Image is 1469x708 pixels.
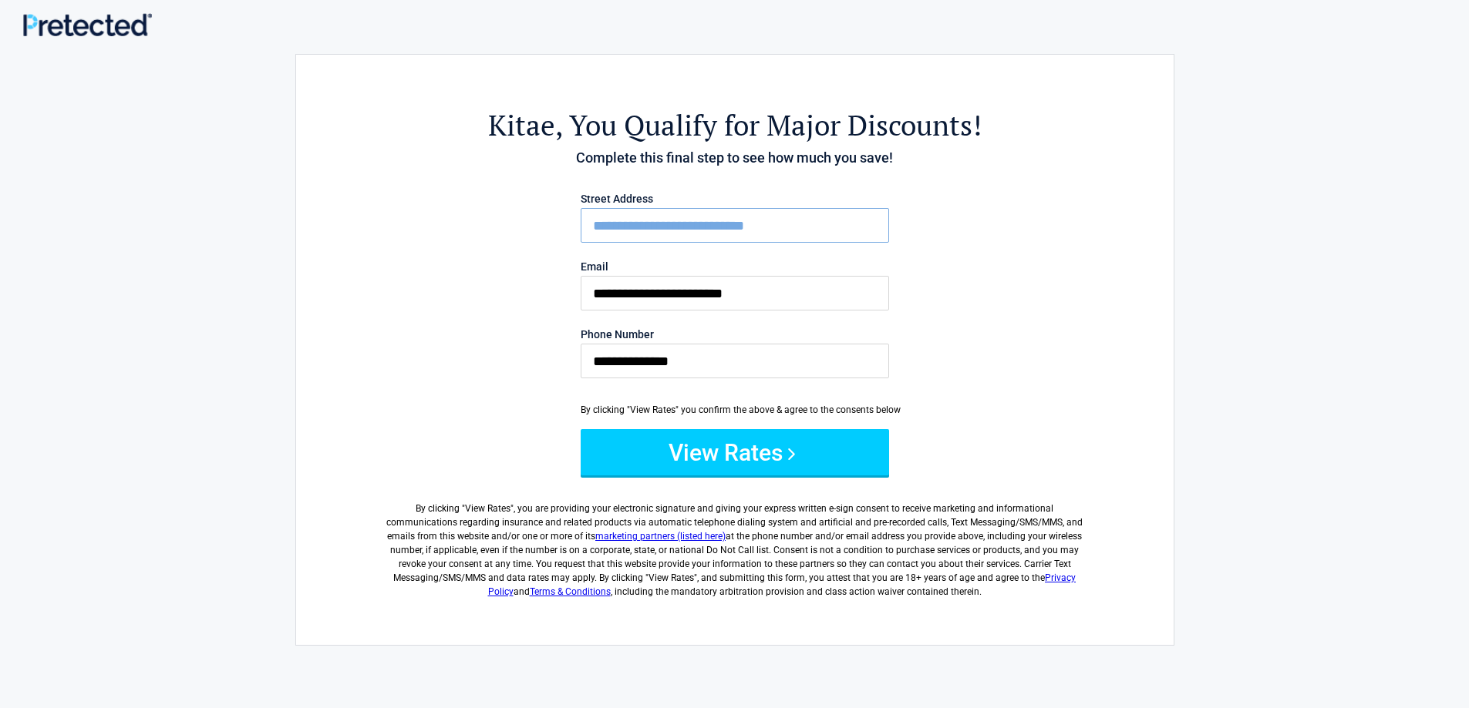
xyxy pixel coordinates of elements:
span: Kitae [488,106,555,144]
label: Phone Number [581,329,889,340]
h4: Complete this final step to see how much you save! [381,148,1089,168]
span: View Rates [465,503,510,514]
a: marketing partners (listed here) [595,531,726,542]
img: Main Logo [23,13,152,36]
a: Terms & Conditions [530,586,611,597]
button: View Rates [581,429,889,475]
label: Street Address [581,193,889,204]
label: By clicking " ", you are providing your electronic signature and giving your express written e-si... [381,489,1089,599]
h2: , You Qualify for Major Discounts! [381,106,1089,144]
div: By clicking "View Rates" you confirm the above & agree to the consents below [581,403,889,417]
label: Email [581,261,889,272]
